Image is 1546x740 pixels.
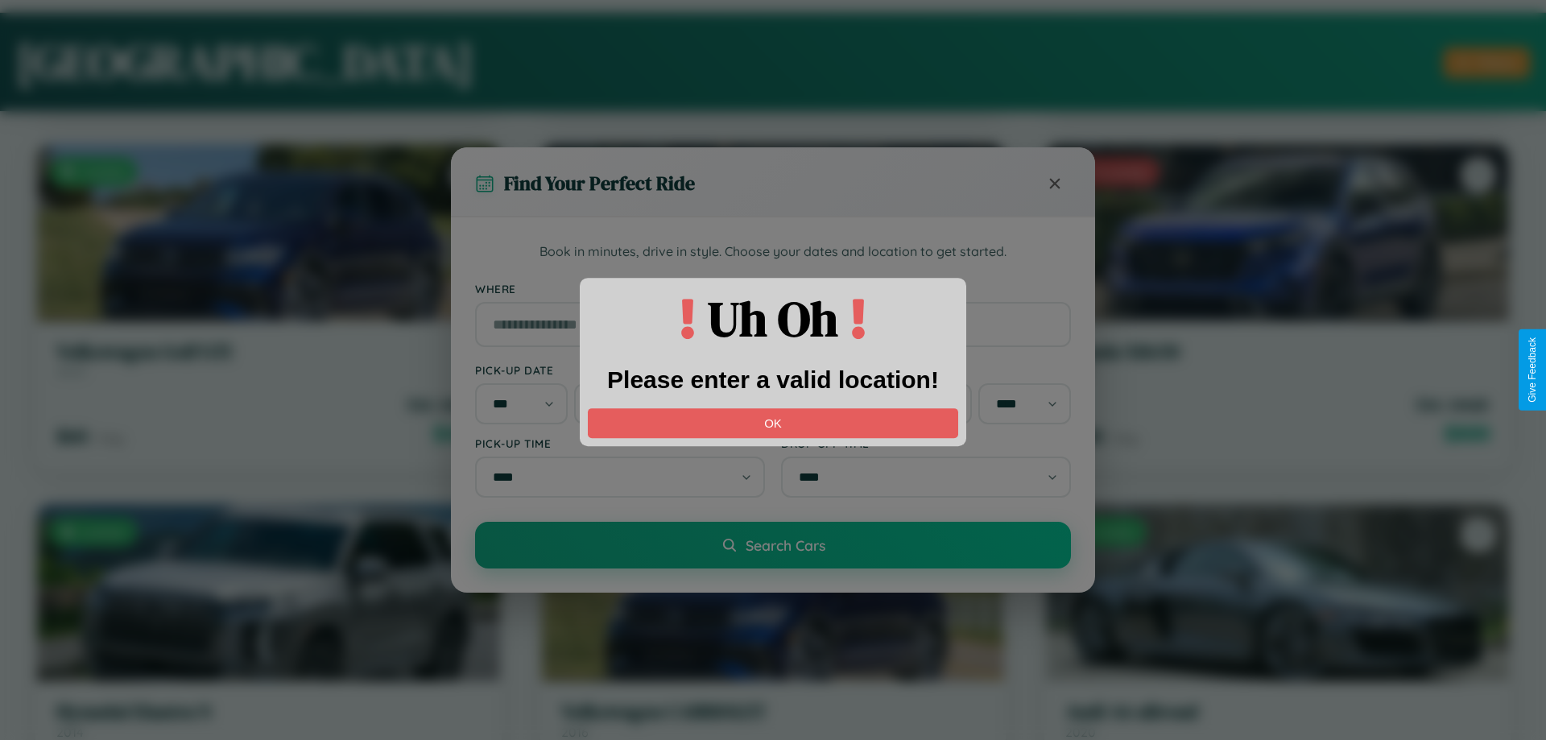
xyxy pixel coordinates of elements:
[781,436,1071,450] label: Drop-off Time
[746,536,825,554] span: Search Cars
[504,170,695,196] h3: Find Your Perfect Ride
[475,282,1071,296] label: Where
[475,363,765,377] label: Pick-up Date
[475,242,1071,263] p: Book in minutes, drive in style. Choose your dates and location to get started.
[781,363,1071,377] label: Drop-off Date
[475,436,765,450] label: Pick-up Time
